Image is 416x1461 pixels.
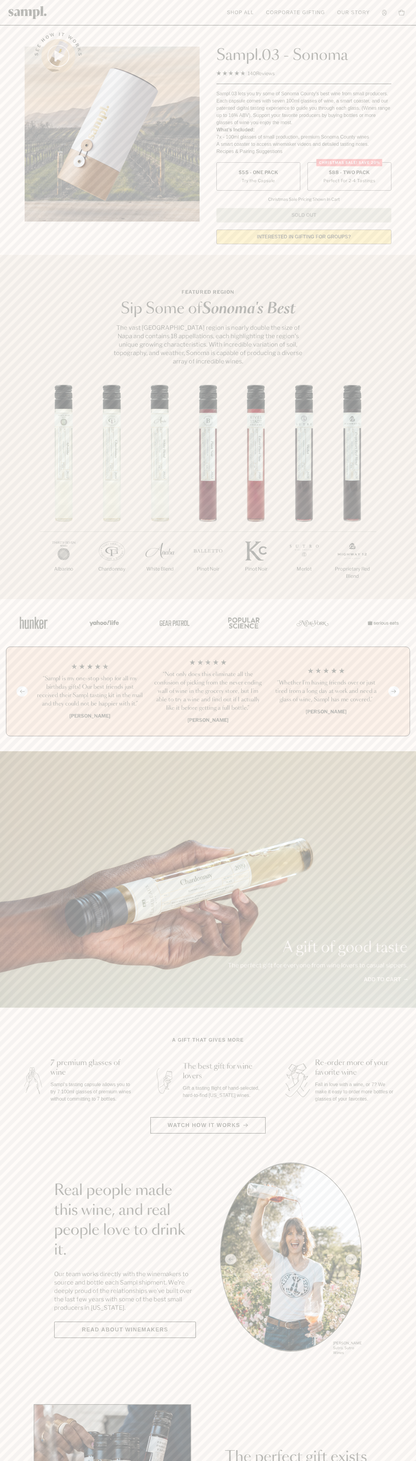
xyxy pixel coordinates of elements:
small: Perfect For 2-4 Tastings [323,177,375,184]
a: Add to cart [364,976,408,984]
li: 1 / 7 [40,385,88,592]
p: Our team works directly with the winemakers to source and bottle each Sampl shipment. We’re deepl... [54,1270,196,1312]
li: 3 / 4 [272,659,380,724]
h3: 7 premium glasses of wine [50,1058,132,1077]
button: Previous slide [17,686,28,697]
h3: “Whether I'm having friends over or just tired from a long day at work and need a glass of wine, ... [272,679,380,704]
p: Gift a tasting flight of hand-selected, hard-to-find [US_STATE] wines. [183,1085,265,1099]
h3: The best gift for wine lovers [183,1062,265,1081]
em: Sonoma's Best [202,302,295,316]
li: Recipes & Pairing Suggestions [216,148,391,155]
li: 3 / 7 [136,385,184,592]
h2: Sip Some of [112,302,304,316]
span: $88 - Two Pack [329,169,370,176]
p: Chardonnay [88,565,136,573]
b: [PERSON_NAME] [188,717,228,723]
h2: Real people made this wine, and real people love to drink it. [54,1181,196,1260]
li: 7 / 7 [328,385,376,599]
small: Try the Capsule [242,177,275,184]
p: Merlot [280,565,328,573]
h1: Sampl.03 - Sonoma [216,47,391,65]
li: 2 / 7 [88,385,136,592]
p: White Blend [136,565,184,573]
li: 1 / 4 [36,659,144,724]
img: Sampl.03 - Sonoma [25,47,200,222]
li: 7x - 100ml glasses of small production, premium Sonoma County wines [216,133,391,141]
button: Next slide [388,686,399,697]
b: [PERSON_NAME] [306,709,347,715]
p: Fall in love with a wine, or 7? We make it easy to order more bottles or glasses of your favorites. [315,1081,397,1103]
ul: carousel [220,1162,362,1356]
a: Our Story [334,6,373,19]
span: $55 - One Pack [239,169,278,176]
li: 2 / 4 [154,659,262,724]
div: Sampl.03 lets you try some of Sonoma County's best wine from small producers. Each capsule comes ... [216,90,391,126]
button: See how it works [41,39,75,73]
img: Sampl logo [8,6,47,19]
b: [PERSON_NAME] [69,713,110,719]
span: Reviews [256,71,275,76]
div: slide 1 [220,1162,362,1356]
button: Watch how it works [150,1117,266,1134]
p: Pinot Noir [184,565,232,573]
img: Artboard_4_28b4d326-c26e-48f9-9c80-911f17d6414e_x450.png [225,610,261,636]
p: Albarino [40,565,88,573]
div: 140Reviews [216,69,275,78]
img: Artboard_1_c8cd28af-0030-4af1-819c-248e302c7f06_x450.png [16,610,52,636]
a: Read about Winemakers [54,1322,196,1338]
li: 4 / 7 [184,385,232,592]
p: Sampl's tasting capsule allows you to try 7 100ml glasses of premium wines without committing to ... [50,1081,132,1103]
li: 6 / 7 [280,385,328,592]
li: A smart coaster to access winemaker videos and detailed tasting notes. [216,141,391,148]
p: Pinot Noir [232,565,280,573]
strong: What’s Included: [216,127,255,132]
img: Artboard_7_5b34974b-f019-449e-91fb-745f8d0877ee_x450.png [364,610,400,636]
img: Artboard_6_04f9a106-072f-468a-bdd7-f11783b05722_x450.png [85,610,121,636]
a: interested in gifting for groups? [216,230,391,244]
h3: “Sampl is my one-stop shop for all my birthday gifts! Our best friends just received their Sampl ... [36,675,144,708]
li: 5 / 7 [232,385,280,592]
img: Artboard_3_0b291449-6e8c-4d07-b2c2-3f3601a19cd1_x450.png [295,610,331,636]
h2: A gift that gives more [172,1037,244,1044]
p: [PERSON_NAME] Sutro, Sutro Wines [333,1341,362,1355]
h3: “Not only does this eliminate all the confusion of picking from the never ending wall of wine in ... [154,670,262,712]
a: Corporate Gifting [263,6,328,19]
a: Shop All [224,6,257,19]
p: A gift of good taste [228,941,408,955]
div: Christmas SALE! Save 20% [317,159,382,166]
p: Featured Region [112,289,304,296]
span: 140 [248,71,256,76]
p: Proprietary Red Blend [328,565,376,580]
button: Sold Out [216,208,391,222]
p: The vast [GEOGRAPHIC_DATA] region is nearly double the size of Napa and contains 18 appellations,... [112,323,304,366]
p: The perfect gift for everyone from wine lovers to casual sippers. [228,961,408,969]
li: Christmas Sale Pricing Shown In Cart [265,197,343,202]
h3: Re-order more of your favorite wine [315,1058,397,1077]
img: Artboard_5_7fdae55a-36fd-43f7-8bfd-f74a06a2878e_x450.png [155,610,191,636]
